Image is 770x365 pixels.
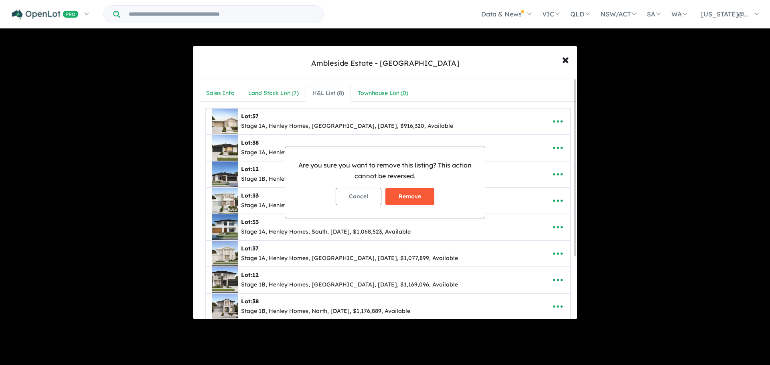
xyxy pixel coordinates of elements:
[12,10,79,20] img: Openlot PRO Logo White
[385,188,434,205] button: Remove
[122,6,322,23] input: Try estate name, suburb, builder or developer
[336,188,381,205] button: Cancel
[292,160,478,181] p: Are you sure you want to remove this listing? This action cannot be reversed.
[701,10,749,18] span: [US_STATE]@...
